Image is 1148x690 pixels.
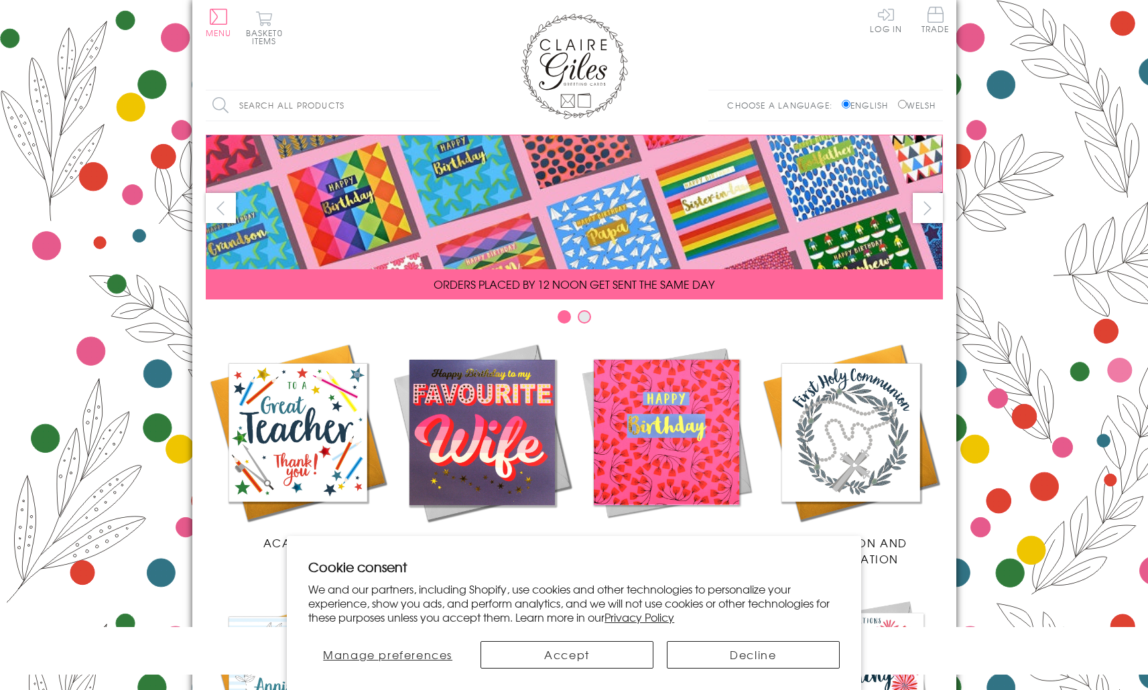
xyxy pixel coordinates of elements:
[206,340,390,551] a: Academic
[898,100,907,109] input: Welsh
[667,641,840,669] button: Decline
[308,557,840,576] h2: Cookie consent
[308,641,467,669] button: Manage preferences
[206,27,232,39] span: Menu
[842,100,850,109] input: English
[263,535,332,551] span: Academic
[634,535,698,551] span: Birthdays
[323,646,452,663] span: Manage preferences
[842,99,895,111] label: English
[558,310,571,324] button: Carousel Page 1 (Current Slide)
[206,309,943,330] div: Carousel Pagination
[793,535,907,567] span: Communion and Confirmation
[521,13,628,119] img: Claire Giles Greetings Cards
[898,99,936,111] label: Welsh
[727,99,839,111] p: Choose a language:
[759,340,943,567] a: Communion and Confirmation
[604,609,674,625] a: Privacy Policy
[913,193,943,223] button: next
[921,7,950,33] span: Trade
[390,340,574,551] a: New Releases
[206,193,236,223] button: prev
[206,9,232,37] button: Menu
[438,535,525,551] span: New Releases
[427,90,440,121] input: Search
[252,27,283,47] span: 0 items
[481,641,653,669] button: Accept
[206,90,440,121] input: Search all products
[246,11,283,45] button: Basket0 items
[921,7,950,36] a: Trade
[578,310,591,324] button: Carousel Page 2
[574,340,759,551] a: Birthdays
[308,582,840,624] p: We and our partners, including Shopify, use cookies and other technologies to personalize your ex...
[870,7,902,33] a: Log In
[434,276,714,292] span: ORDERS PLACED BY 12 NOON GET SENT THE SAME DAY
